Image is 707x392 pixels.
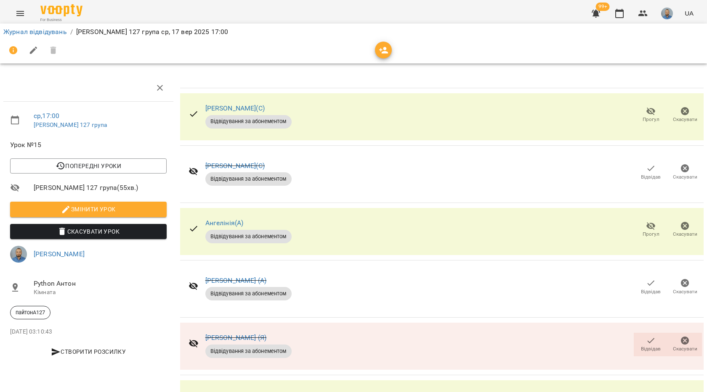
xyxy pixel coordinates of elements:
img: 2a5fecbf94ce3b4251e242cbcf70f9d8.jpg [661,8,673,19]
button: Попередні уроки [10,158,167,174]
button: Прогул [634,103,668,127]
span: 99+ [596,3,610,11]
span: Відвідування за абонементом [205,175,292,183]
nav: breadcrumb [3,27,704,37]
a: [PERSON_NAME] [34,250,85,258]
p: [DATE] 03:10:43 [10,328,167,336]
p: Кімната [34,288,167,297]
img: Voopty Logo [40,4,82,16]
button: Прогул [634,218,668,242]
button: Скасувати [668,333,702,356]
a: ср , 17:00 [34,112,59,120]
button: Скасувати [668,218,702,242]
button: Змінити урок [10,202,167,217]
button: Скасувати [668,103,702,127]
span: Попередні уроки [17,161,160,171]
button: UA [681,5,697,21]
a: [PERSON_NAME](С) [205,162,265,170]
span: Скасувати [673,345,697,353]
a: Журнал відвідувань [3,28,67,36]
span: [PERSON_NAME] 127 група ( 55 хв. ) [34,183,167,193]
button: Скасувати Урок [10,224,167,239]
span: For Business [40,17,82,23]
span: Відвідав [641,288,661,295]
span: Прогул [643,116,659,123]
a: [PERSON_NAME] (Я) [205,334,267,342]
span: Відвідав [641,174,661,181]
button: Відвідав [634,333,668,356]
button: Скасувати [668,276,702,299]
button: Створити розсилку [10,344,167,359]
span: Відвідування за абонементом [205,118,292,125]
span: Створити розсилку [13,347,163,357]
span: Прогул [643,231,659,238]
span: Скасувати [673,288,697,295]
span: Відвідування за абонементом [205,233,292,240]
a: [PERSON_NAME] 127 група [34,121,107,128]
img: 2a5fecbf94ce3b4251e242cbcf70f9d8.jpg [10,246,27,263]
span: UA [685,9,694,18]
p: [PERSON_NAME] 127 група ср, 17 вер 2025 17:00 [76,27,229,37]
div: пайтонА127 [10,306,50,319]
button: Відвідав [634,160,668,184]
span: Скасувати [673,231,697,238]
span: Python Антон [34,279,167,289]
span: Скасувати [673,174,697,181]
span: Урок №15 [10,140,167,150]
span: Змінити урок [17,204,160,214]
span: Скасувати [673,116,697,123]
button: Відвідав [634,276,668,299]
a: [PERSON_NAME](С) [205,104,265,112]
li: / [70,27,73,37]
span: Скасувати Урок [17,226,160,237]
span: Відвідування за абонементом [205,347,292,355]
span: Відвідування за абонементом [205,290,292,297]
button: Menu [10,3,30,24]
button: Скасувати [668,160,702,184]
a: [PERSON_NAME] (А) [205,276,267,284]
span: Відвідав [641,345,661,353]
a: Ангелінія(А) [205,219,244,227]
span: пайтонА127 [11,309,50,316]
